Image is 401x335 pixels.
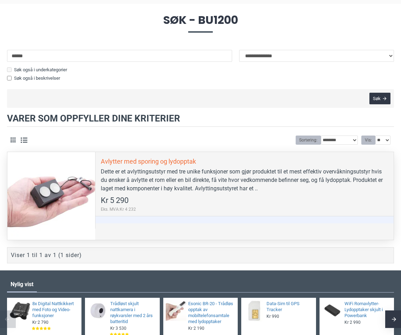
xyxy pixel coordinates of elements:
[101,197,129,204] span: Kr 5 290
[110,326,126,331] span: Kr 3 530
[166,300,187,321] img: Esonic BR-20 - Trådløs opptak av mobiltelefonsamtale med lydopptaker
[322,300,343,321] img: WiFi Romavlytter-Lydopptaker skjult i Powerbank
[110,301,156,325] a: Trådløst skjult nattkamera i røykvarsler med 2 års batteritid
[101,157,196,165] a: Avlytter med sporing og lydopptak
[32,320,48,325] span: Kr 2 790
[267,314,279,319] span: Kr 990
[9,300,31,321] img: 8x Digital Nattkikkert med Foto og Video-funksjoner
[188,326,204,331] span: Kr 2 190
[369,93,390,104] button: Søk
[7,277,37,291] a: Nylig vist
[11,251,82,260] div: Viser 1 til 1 av 1 (1 sider)
[373,96,381,101] span: Søk
[7,67,12,72] input: Søk også i underkategorier
[296,136,321,145] label: Sortering:
[7,152,95,240] a: Avlytter med sporing og lydopptak Avlytter med sporing og lydopptak
[344,320,361,325] span: Kr 2 990
[101,167,388,193] div: Dette er et avlyttingsutstyr med tre unike funksjoner som gjør produktet til et mest effektiv ove...
[87,300,109,321] img: Trådløst skjult nattkamera i røykvarsler med 2 års batteritid
[7,75,60,82] label: Søk også i beskrivelser
[7,66,67,73] label: Søk også i underkategorier
[361,136,375,145] label: Vis:
[32,301,78,319] a: 8x Digital Nattkikkert med Foto og Video-funksjoner
[7,113,394,127] h2: Varer som oppfyller dine kriterier
[7,14,394,32] span: Søk - bu1200
[344,301,390,319] a: WiFi Romavlytter-Lydopptaker skjult i Powerbank
[267,301,312,313] a: Data-Sim til GPS Tracker
[101,206,136,212] span: Eks. MVA:Kr 4 232
[7,76,12,80] input: Søk også i beskrivelser
[188,301,234,325] a: Esonic BR-20 - Trådløs opptak av mobiltelefonsamtale med lydopptaker
[244,300,265,321] img: Data-Sim til GPS Tracker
